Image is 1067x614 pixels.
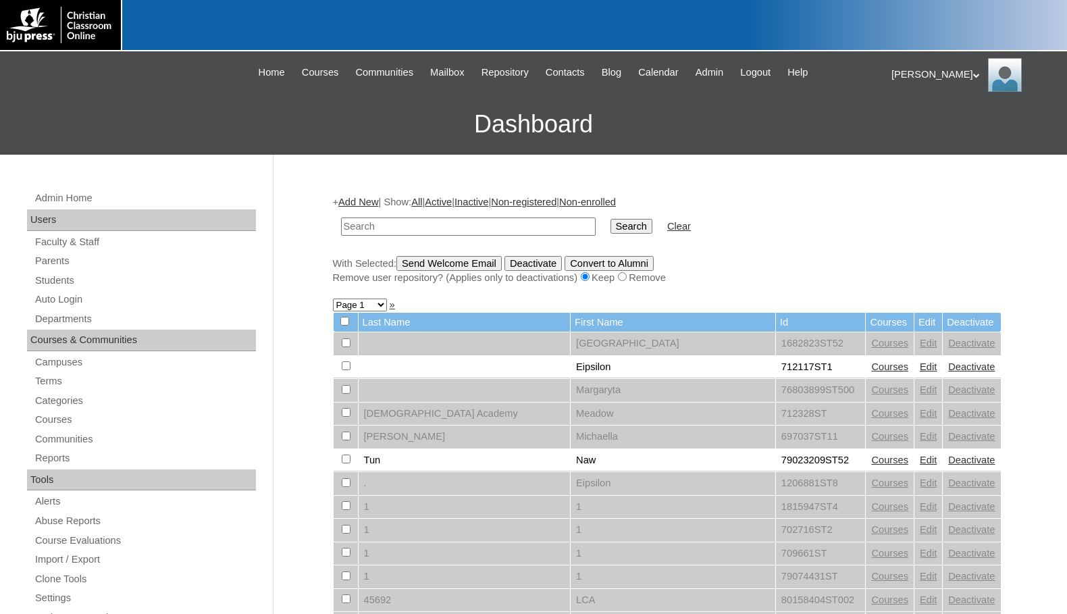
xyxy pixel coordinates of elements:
a: Admin Home [34,190,256,207]
div: Remove user repository? (Applies only to deactivations) Keep Remove [333,271,1001,285]
a: Logout [733,65,777,80]
div: [PERSON_NAME] [891,58,1053,92]
span: Repository [482,65,529,80]
a: Edit [920,478,937,488]
span: Admin [696,65,724,80]
a: Parents [34,253,256,270]
a: All [411,197,422,207]
a: Courses [871,455,908,465]
span: Contacts [546,65,585,80]
td: Margaryta [571,379,775,402]
a: Edit [920,361,937,372]
td: [DEMOGRAPHIC_DATA] Academy [359,403,571,426]
td: 712117ST1 [776,356,866,379]
a: Edit [920,594,937,605]
a: Communities [348,65,420,80]
span: Help [787,65,808,80]
a: Non-registered [491,197,556,207]
td: Id [776,313,866,332]
td: Meadow [571,403,775,426]
a: Blog [595,65,628,80]
td: Courses [866,313,914,332]
td: 702716ST2 [776,519,866,542]
a: Faculty & Staff [34,234,256,251]
h3: Dashboard [7,94,1060,155]
div: Courses & Communities [27,330,256,351]
td: . [359,472,571,495]
a: Courses [871,338,908,349]
a: Calendar [631,65,685,80]
td: [PERSON_NAME] [359,426,571,449]
td: 1206881ST8 [776,472,866,495]
a: Settings [34,590,256,607]
td: 1 [359,496,571,519]
a: Alerts [34,493,256,510]
td: Tun [359,449,571,472]
a: Edit [920,548,937,559]
a: Edit [920,384,937,395]
div: Tools [27,469,256,491]
a: Deactivate [948,384,995,395]
a: Communities [34,431,256,448]
a: Deactivate [948,548,995,559]
a: Courses [871,478,908,488]
a: Deactivate [948,338,995,349]
input: Send Welcome Email [396,256,502,271]
span: Communities [355,65,413,80]
td: 45692 [359,589,571,612]
a: Non-enrolled [559,197,616,207]
td: 709661ST [776,542,866,565]
span: Logout [740,65,771,80]
a: Contacts [539,65,592,80]
div: + | Show: | | | | [333,195,1001,284]
a: Reports [34,450,256,467]
span: Home [259,65,285,80]
input: Deactivate [504,256,562,271]
td: 1815947ST4 [776,496,866,519]
a: Edit [920,524,937,535]
a: Courses [871,431,908,442]
img: Melanie Sevilla [988,58,1022,92]
a: Edit [920,501,937,512]
a: Auto Login [34,291,256,308]
a: Deactivate [948,408,995,419]
a: Departments [34,311,256,328]
a: Home [252,65,292,80]
td: LCA [571,589,775,612]
td: Eipsilon [571,472,775,495]
a: Courses [34,411,256,428]
td: First Name [571,313,775,332]
a: Courses [871,524,908,535]
a: Edit [920,431,937,442]
a: Students [34,272,256,289]
td: 79023209ST52 [776,449,866,472]
a: Active [425,197,452,207]
a: Import / Export [34,551,256,568]
a: Deactivate [948,501,995,512]
td: Edit [914,313,942,332]
a: Courses [295,65,346,80]
td: 79074431ST [776,565,866,588]
td: 1 [571,565,775,588]
a: Mailbox [423,65,471,80]
td: 80158404ST002 [776,589,866,612]
div: With Selected: [333,256,1001,285]
a: Deactivate [948,594,995,605]
span: Calendar [638,65,678,80]
a: Admin [689,65,731,80]
span: Mailbox [430,65,465,80]
td: 1682823ST52 [776,332,866,355]
td: 1 [359,519,571,542]
a: Repository [475,65,536,80]
a: Course Evaluations [34,532,256,549]
input: Search [341,218,596,236]
a: Deactivate [948,524,995,535]
td: 1 [571,496,775,519]
td: 1 [359,542,571,565]
a: Terms [34,373,256,390]
a: Courses [871,594,908,605]
a: Edit [920,571,937,582]
a: Edit [920,338,937,349]
td: 1 [571,519,775,542]
a: Abuse Reports [34,513,256,530]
